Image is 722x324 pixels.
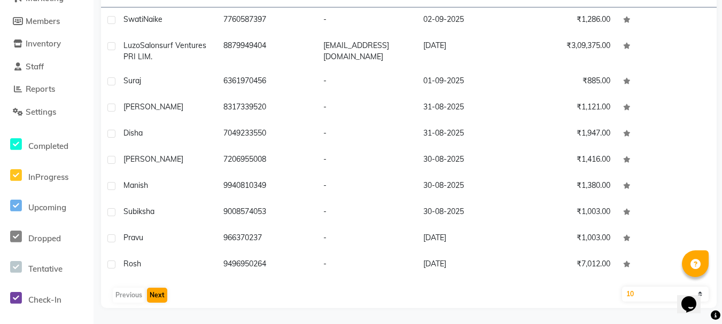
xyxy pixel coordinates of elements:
[123,259,141,268] span: rosh
[28,202,66,212] span: Upcoming
[3,106,91,118] a: Settings
[317,226,417,252] td: -
[517,173,617,200] td: ₹1,380.00
[517,200,617,226] td: ₹1,003.00
[28,141,68,151] span: Completed
[417,173,517,200] td: 30-08-2025
[143,14,162,24] span: Naike
[123,102,183,112] span: [PERSON_NAME]
[517,7,617,34] td: ₹1,286.00
[677,281,711,313] iframe: chat widget
[28,264,63,274] span: Tentative
[26,61,44,72] span: Staff
[217,173,317,200] td: 9940810349
[317,7,417,34] td: -
[28,295,61,305] span: Check-In
[123,180,148,190] span: manish
[123,76,141,85] span: suraj
[417,200,517,226] td: 30-08-2025
[417,69,517,95] td: 01-09-2025
[217,200,317,226] td: 9008574053
[517,252,617,278] td: ₹7,012.00
[123,128,143,138] span: disha
[317,34,417,69] td: [EMAIL_ADDRESS][DOMAIN_NAME]
[317,252,417,278] td: -
[317,121,417,147] td: -
[123,154,183,164] span: [PERSON_NAME]
[26,107,56,117] span: Settings
[417,226,517,252] td: [DATE]
[517,69,617,95] td: ₹885.00
[3,15,91,28] a: Members
[217,226,317,252] td: 966370237
[317,69,417,95] td: -
[217,34,317,69] td: 8879949404
[3,83,91,96] a: Reports
[317,147,417,173] td: -
[417,95,517,121] td: 31-08-2025
[123,14,143,24] span: Swati
[123,41,140,50] span: Luzo
[317,173,417,200] td: -
[417,252,517,278] td: [DATE]
[28,233,61,243] span: Dropped
[26,16,60,26] span: Members
[217,147,317,173] td: 7206955008
[517,34,617,69] td: ₹3,09,375.00
[317,95,417,121] td: -
[217,252,317,278] td: 9496950264
[417,147,517,173] td: 30-08-2025
[417,121,517,147] td: 31-08-2025
[217,69,317,95] td: 6361970456
[217,121,317,147] td: 7049233550
[517,147,617,173] td: ₹1,416.00
[147,288,167,303] button: Next
[3,38,91,50] a: Inventory
[123,207,154,216] span: subiksha
[123,41,206,61] span: Salonsurf Ventures PRI LIM.
[217,95,317,121] td: 8317339520
[26,84,55,94] span: Reports
[123,233,143,242] span: pravu
[517,95,617,121] td: ₹1,121.00
[317,200,417,226] td: -
[417,7,517,34] td: 02-09-2025
[28,172,68,182] span: InProgress
[26,38,61,49] span: Inventory
[517,226,617,252] td: ₹1,003.00
[517,121,617,147] td: ₹1,947.00
[3,61,91,73] a: Staff
[417,34,517,69] td: [DATE]
[217,7,317,34] td: 7760587397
